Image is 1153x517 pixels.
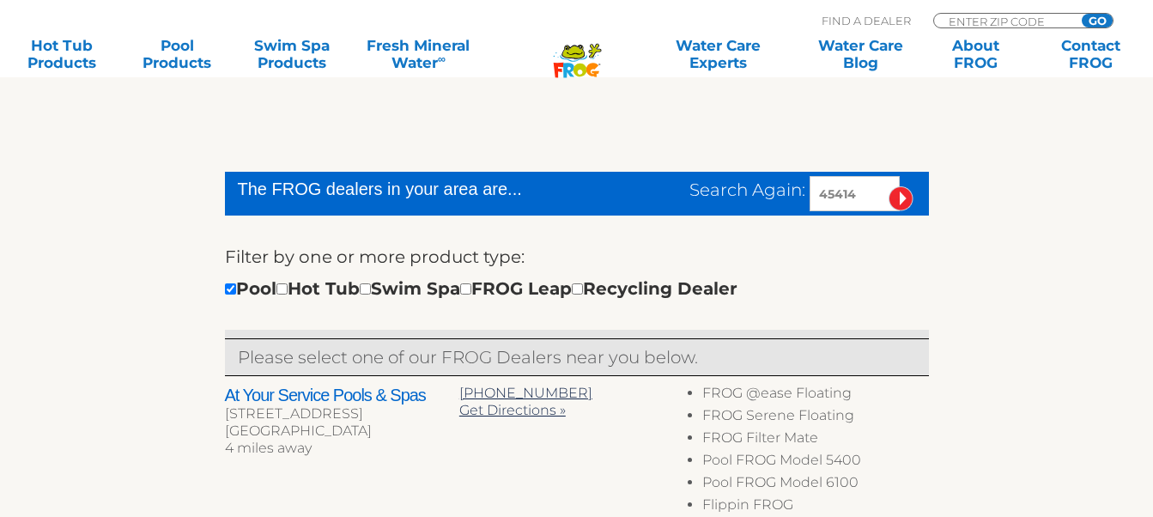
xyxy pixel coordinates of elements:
[225,423,459,440] div: [GEOGRAPHIC_DATA]
[362,37,474,71] a: Fresh MineralWater∞
[702,474,928,496] li: Pool FROG Model 6100
[225,385,459,405] h2: At Your Service Pools & Spas
[702,385,928,407] li: FROG @ease Floating
[459,402,566,418] a: Get Directions »
[1082,14,1113,27] input: GO
[17,37,106,71] a: Hot TubProducts
[132,37,221,71] a: PoolProducts
[702,429,928,452] li: FROG Filter Mate
[225,243,525,271] label: Filter by one or more product type:
[247,37,337,71] a: Swim SpaProducts
[544,21,610,78] img: Frog Products Logo
[238,344,916,371] p: Please select one of our FROG Dealers near you below.
[816,37,906,71] a: Water CareBlog
[702,407,928,429] li: FROG Serene Floating
[822,13,911,28] p: Find A Dealer
[689,179,805,200] span: Search Again:
[1047,37,1136,71] a: ContactFROG
[225,440,312,456] span: 4 miles away
[646,37,791,71] a: Water CareExperts
[947,14,1063,28] input: Zip Code Form
[238,176,584,202] div: The FROG dealers in your area are...
[438,52,446,65] sup: ∞
[225,405,459,423] div: [STREET_ADDRESS]
[932,37,1021,71] a: AboutFROG
[225,275,737,302] div: Pool Hot Tub Swim Spa FROG Leap Recycling Dealer
[889,186,913,211] input: Submit
[459,385,592,401] a: [PHONE_NUMBER]
[702,452,928,474] li: Pool FROG Model 5400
